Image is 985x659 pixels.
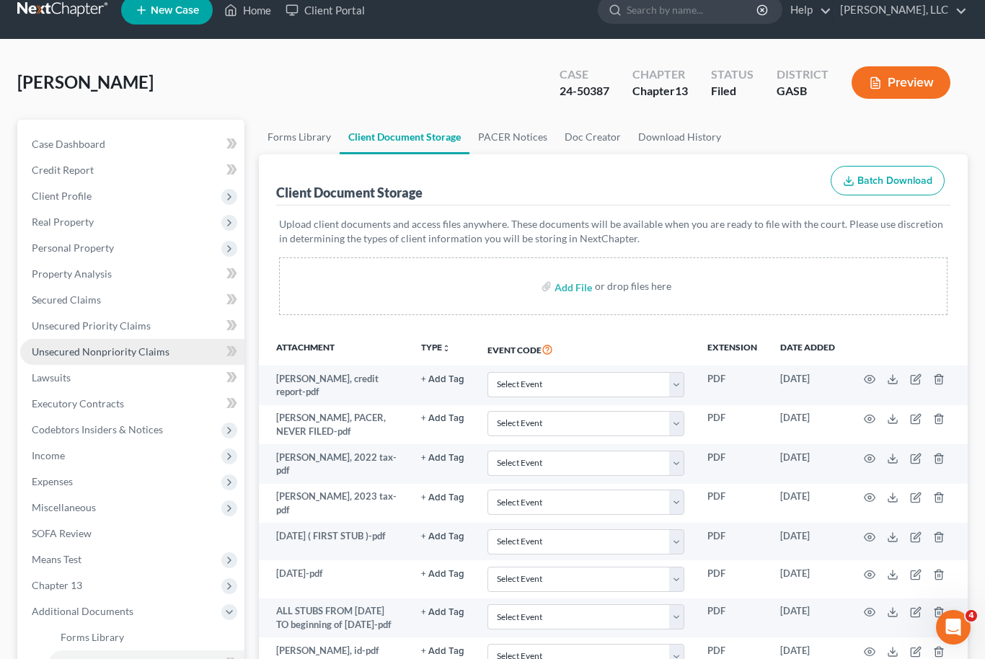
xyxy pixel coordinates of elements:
div: Case [560,66,609,83]
td: PDF [696,523,769,560]
button: + Add Tag [421,570,464,579]
div: GASB [777,83,829,99]
th: Date added [769,332,847,366]
span: Chapter 13 [32,579,82,591]
td: PDF [696,598,769,638]
button: + Add Tag [421,414,464,423]
td: [DATE] [769,444,847,484]
a: Unsecured Nonpriority Claims [20,339,244,365]
div: Status [711,66,754,83]
th: Extension [696,332,769,366]
div: Client Document Storage [276,184,423,201]
td: [DATE] ( FIRST STUB )-pdf [259,523,410,560]
td: PDF [696,560,769,598]
span: 4 [966,610,977,622]
button: + Add Tag [421,375,464,384]
button: + Add Tag [421,493,464,503]
button: + Add Tag [421,647,464,656]
td: PDF [696,484,769,523]
a: Case Dashboard [20,131,244,157]
div: Chapter [632,83,688,99]
button: + Add Tag [421,608,464,617]
a: + Add Tag [421,372,464,386]
td: [DATE] [769,405,847,445]
span: Real Property [32,216,94,228]
a: + Add Tag [421,529,464,543]
a: Download History [630,120,730,154]
a: + Add Tag [421,604,464,618]
td: [PERSON_NAME], 2023 tax-pdf [259,484,410,523]
a: Secured Claims [20,287,244,313]
span: Additional Documents [32,605,133,617]
span: Expenses [32,475,73,487]
button: + Add Tag [421,454,464,463]
span: Personal Property [32,242,114,254]
span: New Case [151,5,199,16]
a: SOFA Review [20,521,244,547]
button: + Add Tag [421,532,464,541]
th: Attachment [259,332,410,366]
a: Client Document Storage [340,120,469,154]
div: 24-50387 [560,83,609,99]
a: Credit Report [20,157,244,183]
span: SOFA Review [32,527,92,539]
td: [DATE] [769,560,847,598]
span: [PERSON_NAME] [17,71,154,92]
span: Unsecured Priority Claims [32,319,151,332]
td: [PERSON_NAME], PACER, NEVER FILED-pdf [259,405,410,445]
a: + Add Tag [421,411,464,425]
span: Miscellaneous [32,501,96,513]
a: + Add Tag [421,490,464,503]
iframe: Intercom live chat [936,610,971,645]
span: 13 [675,84,688,97]
td: ALL STUBS FROM [DATE] TO beginning of [DATE]-pdf [259,598,410,638]
a: Executory Contracts [20,391,244,417]
a: Lawsuits [20,365,244,391]
span: Client Profile [32,190,92,202]
th: Event Code [476,332,696,366]
span: Forms Library [61,631,124,643]
td: [DATE] [769,598,847,638]
i: unfold_more [442,344,451,353]
td: [DATE] [769,484,847,523]
span: Lawsuits [32,371,71,384]
a: PACER Notices [469,120,556,154]
button: Preview [852,66,950,99]
td: [PERSON_NAME], 2022 tax-pdf [259,444,410,484]
span: Income [32,449,65,461]
td: PDF [696,405,769,445]
td: PDF [696,444,769,484]
td: PDF [696,366,769,405]
a: Forms Library [49,624,244,650]
button: TYPEunfold_more [421,343,451,353]
p: Upload client documents and access files anywhere. These documents will be available when you are... [279,217,948,246]
td: [DATE]-pdf [259,560,410,598]
div: Chapter [632,66,688,83]
div: or drop files here [595,279,671,293]
span: Executory Contracts [32,397,124,410]
span: Case Dashboard [32,138,105,150]
td: [DATE] [769,523,847,560]
a: Forms Library [259,120,340,154]
div: District [777,66,829,83]
a: Property Analysis [20,261,244,287]
div: Filed [711,83,754,99]
td: [DATE] [769,366,847,405]
span: Unsecured Nonpriority Claims [32,345,169,358]
span: Secured Claims [32,293,101,306]
a: + Add Tag [421,567,464,580]
button: Batch Download [831,166,945,196]
span: Property Analysis [32,267,112,280]
span: Means Test [32,553,81,565]
a: + Add Tag [421,644,464,658]
span: Batch Download [857,174,932,187]
a: Doc Creator [556,120,630,154]
a: + Add Tag [421,451,464,464]
span: Codebtors Insiders & Notices [32,423,163,435]
a: Unsecured Priority Claims [20,313,244,339]
td: [PERSON_NAME], credit report-pdf [259,366,410,405]
span: Credit Report [32,164,94,176]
